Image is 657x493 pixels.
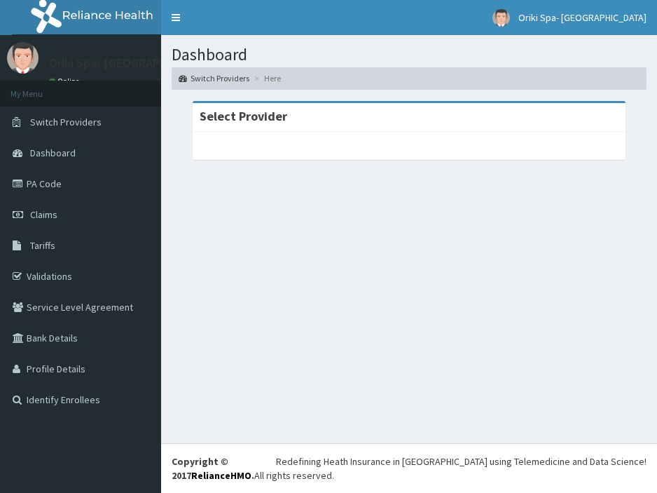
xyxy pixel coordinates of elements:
div: Redefining Heath Insurance in [GEOGRAPHIC_DATA] using Telemedicine and Data Science! [276,454,646,468]
a: Online [49,76,83,86]
img: User Image [492,9,510,27]
span: Claims [30,208,57,221]
span: Tariffs [30,239,55,252]
span: Oriki Spa- [GEOGRAPHIC_DATA] [518,11,646,24]
a: Switch Providers [179,72,249,84]
li: Here [251,72,281,84]
img: User Image [7,42,39,74]
strong: Select Provider [200,108,287,124]
span: Dashboard [30,147,76,159]
span: Switch Providers [30,116,102,128]
p: Oriki Spa- [GEOGRAPHIC_DATA] [49,57,219,69]
footer: All rights reserved. [161,443,657,493]
h1: Dashboard [172,46,646,64]
a: RelianceHMO [191,469,251,482]
strong: Copyright © 2017 . [172,455,254,482]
